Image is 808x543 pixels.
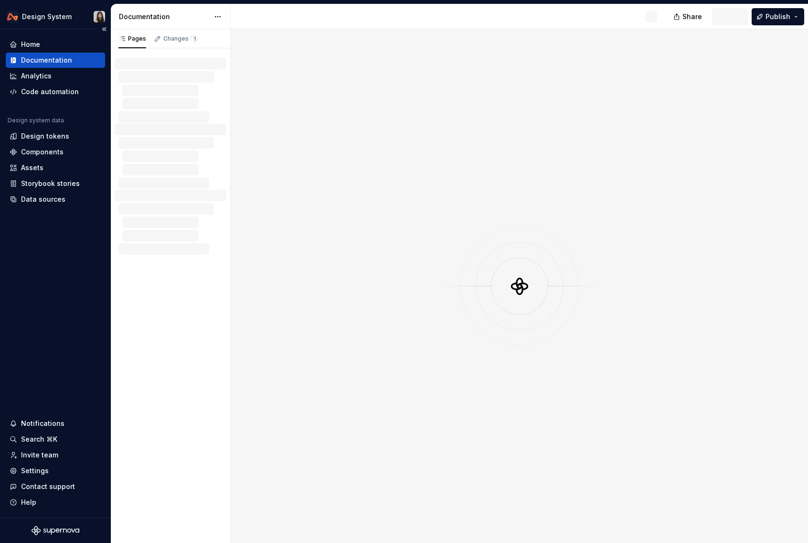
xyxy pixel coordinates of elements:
div: Pages [118,35,146,43]
button: Design SystemXiangjun [2,6,109,27]
a: Home [6,37,105,52]
div: Components [21,147,64,157]
span: Share [682,12,702,22]
div: Changes [163,35,198,43]
a: Invite team [6,447,105,463]
span: Publish [765,12,790,22]
div: Analytics [21,71,52,81]
div: Code automation [21,87,79,97]
a: Assets [6,160,105,175]
a: Code automation [6,84,105,99]
div: Invite team [21,450,58,460]
svg: Supernova Logo [32,526,79,535]
div: Data sources [21,195,65,204]
a: Data sources [6,192,105,207]
div: Assets [21,163,43,173]
img: 0733df7c-e17f-4421-95a9-ced236ef1ff0.png [7,11,18,22]
span: 1 [191,35,198,43]
button: Publish [752,8,804,25]
a: Documentation [6,53,105,68]
div: Contact support [21,482,75,491]
div: Settings [21,466,49,476]
button: Share [669,8,708,25]
a: Components [6,144,105,160]
div: Design System [22,12,72,22]
button: Help [6,495,105,510]
a: Settings [6,463,105,478]
div: Notifications [21,419,64,428]
button: Collapse sidebar [97,22,111,36]
button: Contact support [6,479,105,494]
div: Storybook stories [21,179,80,188]
div: Home [21,40,40,49]
img: Xiangjun [94,11,105,22]
div: Design system data [8,117,64,124]
button: Notifications [6,416,105,431]
div: Design tokens [21,131,69,141]
div: Help [21,498,36,507]
a: Analytics [6,68,105,84]
div: Search ⌘K [21,434,57,444]
div: Documentation [21,55,72,65]
a: Design tokens [6,129,105,144]
a: Storybook stories [6,176,105,191]
div: Documentation [119,12,209,22]
button: Search ⌘K [6,432,105,447]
